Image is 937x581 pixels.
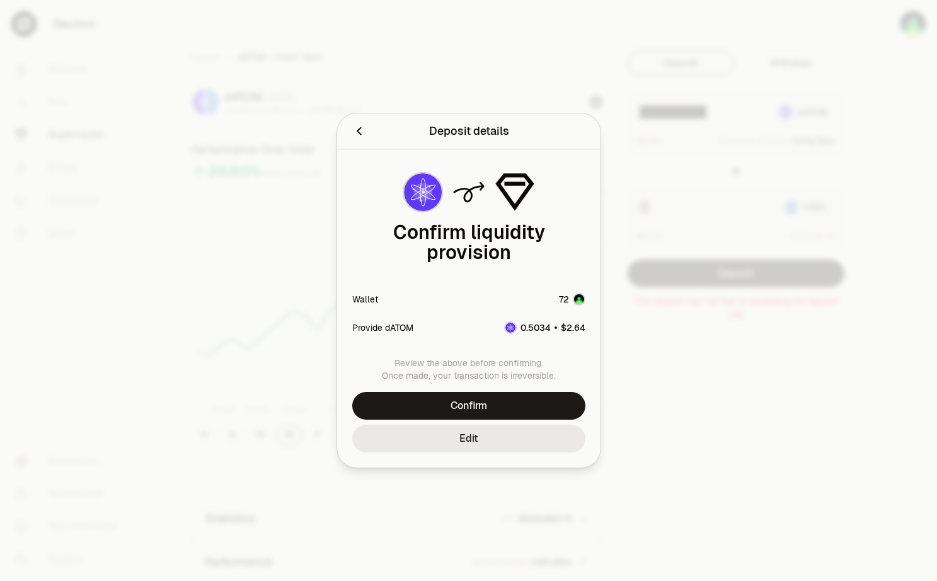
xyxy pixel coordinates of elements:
[559,293,585,306] button: 72Account Image
[352,392,585,420] button: Confirm
[559,293,569,306] div: 72
[428,122,509,140] div: Deposit details
[574,294,584,304] img: Account Image
[352,293,378,306] div: Wallet
[404,173,442,211] img: dATOM Logo
[352,122,366,140] button: Back
[352,321,413,334] div: Provide dATOM
[352,222,585,263] div: Confirm liquidity provision
[352,357,585,382] div: Review the above before confirming. Once made, your transaction is irreversible.
[352,425,585,452] button: Edit
[505,323,515,333] img: dATOM Logo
